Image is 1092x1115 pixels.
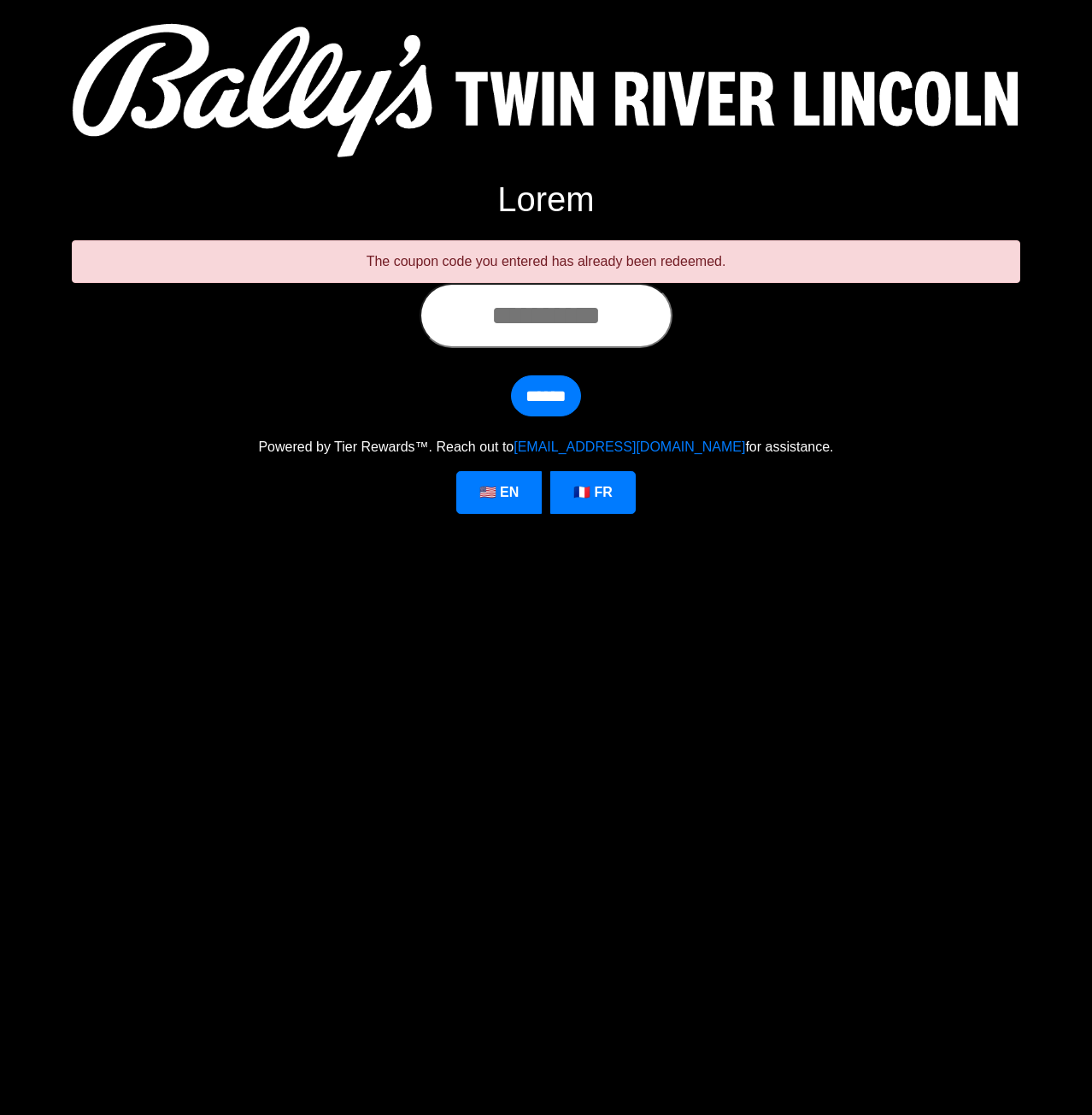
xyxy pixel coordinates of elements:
[72,179,1020,220] h1: Lorem
[514,440,745,454] a: [EMAIL_ADDRESS][DOMAIN_NAME]
[452,471,640,514] div: Language Selection
[72,240,1020,283] div: The coupon code you entered has already been redeemed.
[258,440,833,454] span: Powered by Tier Rewards™. Reach out to for assistance.
[456,471,542,514] a: 🇺🇸 EN
[72,22,1020,158] img: Logo
[550,471,636,514] a: 🇫🇷 FR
